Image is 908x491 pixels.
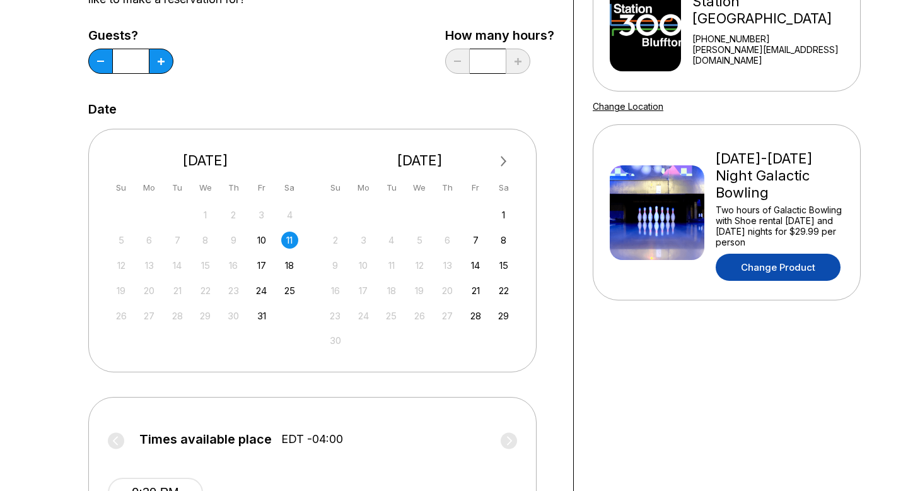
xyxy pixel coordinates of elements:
div: Choose Friday, November 14th, 2025 [467,257,484,274]
div: Not available Thursday, October 16th, 2025 [225,257,242,274]
div: Not available Monday, November 17th, 2025 [355,282,372,299]
div: Not available Monday, October 13th, 2025 [141,257,158,274]
div: Not available Sunday, October 26th, 2025 [113,307,130,324]
div: Fr [253,179,270,196]
div: Tu [169,179,186,196]
div: Not available Tuesday, October 7th, 2025 [169,232,186,249]
div: Two hours of Galactic Bowling with Shoe rental [DATE] and [DATE] nights for $29.99 per person [716,204,844,247]
div: Tu [383,179,400,196]
div: Not available Thursday, October 9th, 2025 [225,232,242,249]
div: Not available Sunday, November 30th, 2025 [327,332,344,349]
div: Not available Thursday, October 30th, 2025 [225,307,242,324]
div: Th [225,179,242,196]
div: Not available Sunday, November 16th, 2025 [327,282,344,299]
div: Not available Monday, October 20th, 2025 [141,282,158,299]
div: Not available Wednesday, October 22nd, 2025 [197,282,214,299]
div: Fr [467,179,484,196]
div: Sa [495,179,512,196]
div: Choose Saturday, November 29th, 2025 [495,307,512,324]
div: Choose Friday, November 28th, 2025 [467,307,484,324]
div: Not available Monday, November 3rd, 2025 [355,232,372,249]
div: [DATE] [322,152,518,169]
div: Not available Monday, November 24th, 2025 [355,307,372,324]
div: Not available Tuesday, October 14th, 2025 [169,257,186,274]
div: Not available Wednesday, November 12th, 2025 [411,257,428,274]
div: Not available Wednesday, October 8th, 2025 [197,232,214,249]
div: Not available Tuesday, November 4th, 2025 [383,232,400,249]
div: Mo [355,179,372,196]
div: Choose Friday, October 24th, 2025 [253,282,270,299]
div: Not available Sunday, November 9th, 2025 [327,257,344,274]
div: Not available Sunday, November 23rd, 2025 [327,307,344,324]
div: Not available Thursday, October 23rd, 2025 [225,282,242,299]
div: [PHONE_NUMBER] [692,33,855,44]
div: Choose Saturday, October 11th, 2025 [281,232,298,249]
div: Not available Wednesday, October 15th, 2025 [197,257,214,274]
div: Not available Thursday, November 6th, 2025 [439,232,456,249]
div: Not available Monday, October 6th, 2025 [141,232,158,249]
a: [PERSON_NAME][EMAIL_ADDRESS][DOMAIN_NAME] [692,44,855,66]
div: [DATE] [108,152,303,169]
div: Not available Wednesday, November 26th, 2025 [411,307,428,324]
div: Not available Tuesday, November 18th, 2025 [383,282,400,299]
div: Not available Thursday, October 2nd, 2025 [225,206,242,223]
div: Not available Tuesday, November 11th, 2025 [383,257,400,274]
img: Friday-Saturday Night Galactic Bowling [610,165,704,260]
div: Choose Friday, November 7th, 2025 [467,232,484,249]
a: Change Location [593,101,663,112]
div: Not available Wednesday, November 5th, 2025 [411,232,428,249]
div: Choose Saturday, November 1st, 2025 [495,206,512,223]
div: Choose Friday, November 21st, 2025 [467,282,484,299]
label: How many hours? [445,28,554,42]
div: [DATE]-[DATE] Night Galactic Bowling [716,150,844,201]
div: Not available Tuesday, October 21st, 2025 [169,282,186,299]
div: Choose Friday, October 31st, 2025 [253,307,270,324]
div: Choose Saturday, November 8th, 2025 [495,232,512,249]
div: We [197,179,214,196]
div: Not available Wednesday, October 1st, 2025 [197,206,214,223]
div: Choose Saturday, November 15th, 2025 [495,257,512,274]
div: Choose Friday, October 17th, 2025 [253,257,270,274]
div: We [411,179,428,196]
a: Change Product [716,254,841,281]
span: Times available place [139,432,272,446]
div: Not available Sunday, October 19th, 2025 [113,282,130,299]
div: Choose Saturday, October 25th, 2025 [281,282,298,299]
div: month 2025-11 [325,205,515,350]
div: Su [113,179,130,196]
div: Choose Saturday, October 18th, 2025 [281,257,298,274]
div: Not available Wednesday, November 19th, 2025 [411,282,428,299]
div: Not available Friday, October 3rd, 2025 [253,206,270,223]
div: Not available Thursday, November 13th, 2025 [439,257,456,274]
div: Not available Sunday, October 5th, 2025 [113,232,130,249]
button: Next Month [494,151,514,172]
div: Choose Saturday, November 22nd, 2025 [495,282,512,299]
label: Guests? [88,28,173,42]
label: Date [88,102,117,116]
div: Not available Tuesday, October 28th, 2025 [169,307,186,324]
div: Mo [141,179,158,196]
div: Th [439,179,456,196]
div: Not available Tuesday, November 25th, 2025 [383,307,400,324]
span: EDT -04:00 [281,432,343,446]
div: Not available Sunday, October 12th, 2025 [113,257,130,274]
div: Su [327,179,344,196]
div: Not available Wednesday, October 29th, 2025 [197,307,214,324]
div: Not available Thursday, November 27th, 2025 [439,307,456,324]
div: Not available Thursday, November 20th, 2025 [439,282,456,299]
div: Choose Friday, October 10th, 2025 [253,232,270,249]
div: Not available Monday, October 27th, 2025 [141,307,158,324]
div: Not available Monday, November 10th, 2025 [355,257,372,274]
div: Not available Sunday, November 2nd, 2025 [327,232,344,249]
div: Sa [281,179,298,196]
div: Not available Saturday, October 4th, 2025 [281,206,298,223]
div: month 2025-10 [111,205,300,324]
